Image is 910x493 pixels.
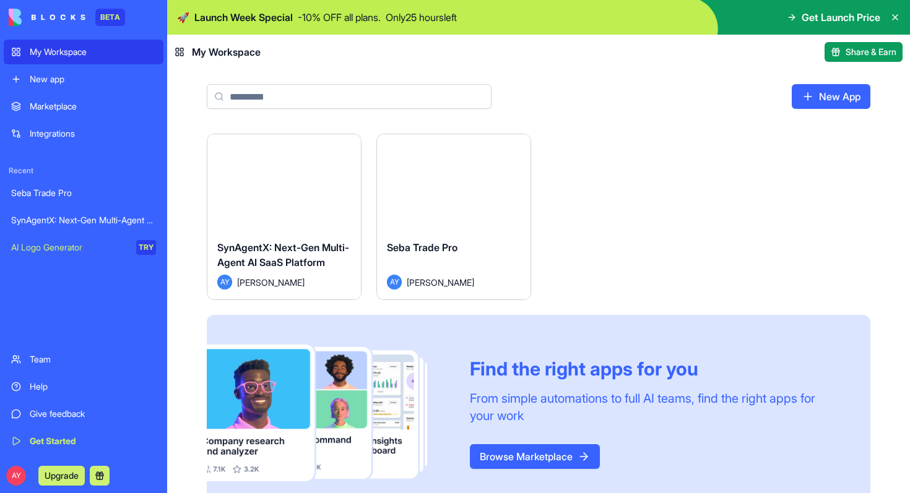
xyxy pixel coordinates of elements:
[11,214,156,226] div: SynAgentX: Next-Gen Multi-Agent AI SaaS Platform
[9,9,85,26] img: logo
[217,275,232,289] span: AY
[30,353,156,366] div: Team
[792,84,870,109] a: New App
[38,466,85,486] button: Upgrade
[4,347,163,372] a: Team
[4,40,163,64] a: My Workspace
[136,240,156,255] div: TRY
[4,374,163,399] a: Help
[192,45,261,59] span: My Workspace
[4,94,163,119] a: Marketplace
[846,46,896,58] span: Share & Earn
[4,208,163,233] a: SynAgentX: Next-Gen Multi-Agent AI SaaS Platform
[4,235,163,260] a: AI Logo GeneratorTRY
[207,345,450,481] img: Frame_181_egmpey.png
[30,73,156,85] div: New app
[386,10,457,25] p: Only 25 hours left
[9,9,125,26] a: BETA
[217,241,349,268] span: SynAgentX: Next-Gen Multi-Agent AI SaaS Platform
[11,241,128,254] div: AI Logo Generator
[387,241,457,254] span: Seba Trade Pro
[30,408,156,420] div: Give feedback
[298,10,381,25] p: - 10 % OFF all plans.
[30,46,156,58] div: My Workspace
[4,67,163,92] a: New app
[4,166,163,176] span: Recent
[387,275,402,289] span: AY
[4,181,163,205] a: Seba Trade Pro
[11,187,156,199] div: Seba Trade Pro
[470,358,841,380] div: Find the right apps for you
[30,380,156,393] div: Help
[825,42,903,62] button: Share & Earn
[30,100,156,113] div: Marketplace
[207,134,362,300] a: SynAgentX: Next-Gen Multi-Agent AI SaaS PlatformAY[PERSON_NAME]
[6,466,26,486] span: AY
[38,469,85,481] a: Upgrade
[407,276,474,289] span: [PERSON_NAME]
[4,401,163,426] a: Give feedback
[802,10,880,25] span: Get Launch Price
[470,390,841,424] div: From simple automations to full AI teams, find the right apps for your work
[194,10,293,25] span: Launch Week Special
[4,429,163,453] a: Get Started
[95,9,125,26] div: BETA
[177,10,189,25] span: 🚀
[30,127,156,140] div: Integrations
[470,444,600,469] a: Browse Marketplace
[4,121,163,146] a: Integrations
[237,276,305,289] span: [PERSON_NAME]
[30,435,156,447] div: Get Started
[376,134,531,300] a: Seba Trade ProAY[PERSON_NAME]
